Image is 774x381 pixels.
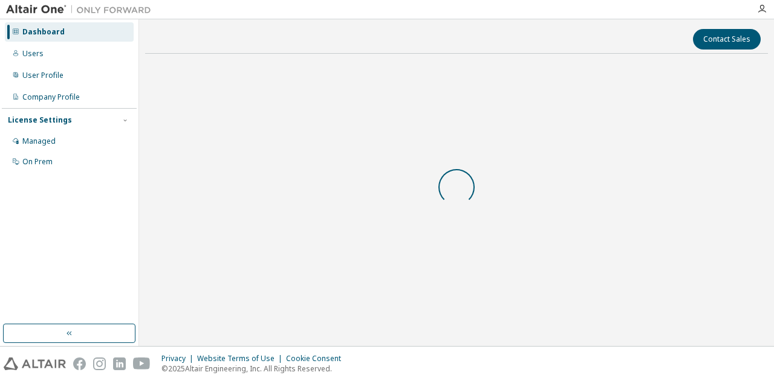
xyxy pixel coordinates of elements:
[161,363,348,374] p: © 2025 Altair Engineering, Inc. All Rights Reserved.
[22,49,44,59] div: Users
[113,357,126,370] img: linkedin.svg
[693,29,761,50] button: Contact Sales
[133,357,151,370] img: youtube.svg
[73,357,86,370] img: facebook.svg
[22,157,53,167] div: On Prem
[8,115,72,125] div: License Settings
[93,357,106,370] img: instagram.svg
[6,4,157,16] img: Altair One
[286,354,348,363] div: Cookie Consent
[197,354,286,363] div: Website Terms of Use
[161,354,197,363] div: Privacy
[22,92,80,102] div: Company Profile
[22,27,65,37] div: Dashboard
[22,136,56,146] div: Managed
[4,357,66,370] img: altair_logo.svg
[22,71,63,80] div: User Profile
